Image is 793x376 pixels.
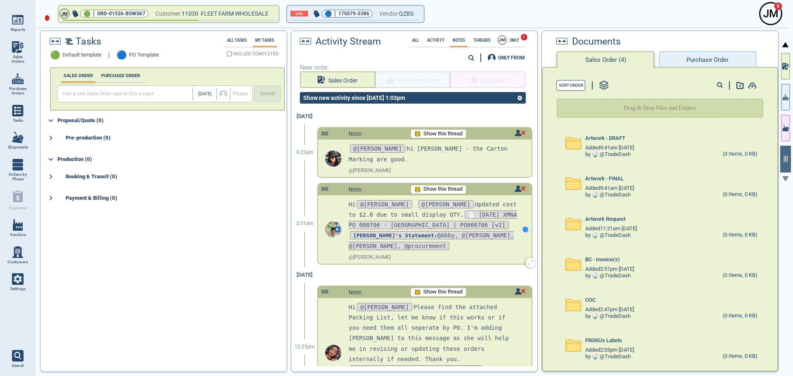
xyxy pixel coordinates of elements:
[723,272,757,279] div: (0 Items, 0 KB)
[321,186,328,192] div: SO
[585,232,631,239] div: by @ TradeDash
[294,344,315,350] span: 12:25pm
[585,354,631,360] div: by @ TradeDash
[10,286,26,291] span: Settings
[12,246,24,258] img: menu_icon
[399,9,413,19] span: QZBS
[349,255,391,260] span: @ [PERSON_NAME]
[338,9,369,18] span: 175079-5386
[10,232,26,237] span: Vendors
[296,221,313,227] span: 2:31am
[723,192,757,198] div: (0 Items, 0 KB)
[349,144,519,164] p: hi [PERSON_NAME] - the Carton Marking are good.
[585,151,631,158] div: by @ TradeDash
[325,11,332,17] span: 🔵
[498,55,525,60] div: ONLY FROM
[414,130,421,137] img: Tiger_Face
[349,130,362,137] span: Note:
[328,76,358,86] span: Sales Order
[414,289,421,296] img: Tiger_Face
[585,226,637,232] span: Added 11:21am [DATE]
[723,313,757,319] div: (0 Items, 0 KB)
[723,232,757,239] div: (0 Items, 0 KB)
[410,38,421,43] label: All
[659,51,756,68] button: Purchase Order
[182,9,201,19] span: 11030
[325,345,342,361] img: Avatar
[350,144,405,153] span: @[PERSON_NAME]
[592,192,598,198] img: Avatar
[334,9,336,18] span: |
[57,131,285,144] div: Pre-production (0)
[7,54,29,64] span: Sales Orders
[12,41,24,53] img: menu_icon
[592,354,598,359] img: Avatar
[418,200,474,208] span: @[PERSON_NAME]
[300,64,529,71] span: New note:
[108,52,110,59] span: |
[300,71,375,88] button: Sales Order
[585,273,631,279] div: by @ TradeDash
[357,303,412,311] span: @[PERSON_NAME]
[349,186,362,193] span: Note:
[57,170,285,183] div: Booking & Transit (0)
[57,153,285,166] div: Production (0)
[507,38,522,43] span: ONLY
[423,289,463,295] span: Show this thread
[357,200,412,208] span: @[PERSON_NAME]
[11,27,25,32] span: Reports
[93,9,95,18] span: |
[7,260,28,265] span: Customers
[57,114,285,127] div: Proposal/Quote (0)
[515,288,526,295] img: unread icon
[349,302,519,364] p: Hi Please find the attached Packing List, let me know if this works or if you need them all seper...
[624,104,696,112] p: Drag & Drop Files and Folders
[59,6,279,22] button: JM🟢|ORD-01526-B5W5K7Customer:11030 FLEET FARM WHOLESALE
[287,6,424,22] button: 🔵|175079-5386Vendor:QZBS
[129,52,159,58] span: PO Template
[233,52,278,56] span: INCLUDE COMPLETED
[585,145,634,151] span: Added 9:41am [DATE]
[57,192,285,205] div: Payment & Billing (0)
[292,267,317,283] div: [DATE]
[572,36,621,47] span: Documents
[515,185,526,192] img: unread icon
[585,135,625,142] span: Artwork - DRAFT
[321,131,328,137] div: SO
[414,186,421,193] img: Tiger_Face
[585,216,625,222] span: Artwork Request
[585,338,622,344] span: FNSKUs Labels
[736,82,744,89] img: add-document
[557,51,654,68] button: Sales Order (4)
[585,313,631,319] div: by @ TradeDash
[556,80,585,91] button: Sort Order
[585,347,634,353] span: Added 2:03pm [DATE]
[12,273,24,285] img: menu_icon
[300,95,408,101] div: Show new activity since [DATE] 1:03pm
[198,92,211,97] span: [DATE]
[748,82,757,89] img: add-document
[723,151,757,158] div: (3 Items, 0 KB)
[8,145,28,150] span: Shipments
[45,14,50,21] img: diamond
[296,150,313,156] span: 9:23am
[585,192,631,198] div: by @ TradeDash
[585,257,620,263] span: BC - Invoice(s)
[423,131,463,137] span: Show this thread
[515,130,526,136] img: unread icon
[60,9,69,18] div: J M
[520,33,527,40] span: 1
[450,38,468,43] label: Notes
[12,73,24,85] img: menu_icon
[116,50,127,60] span: 🔵
[12,363,24,368] span: Search
[50,50,60,60] span: 🟢
[97,9,145,18] span: ORD-01526-B5W5K7
[423,186,463,192] span: Show this thread
[62,52,102,58] span: Default template
[316,36,381,47] span: Activity Stream
[253,38,277,43] label: My Tasks
[12,105,24,116] img: menu_icon
[592,273,598,279] img: Avatar
[7,172,29,182] span: Orders by Phase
